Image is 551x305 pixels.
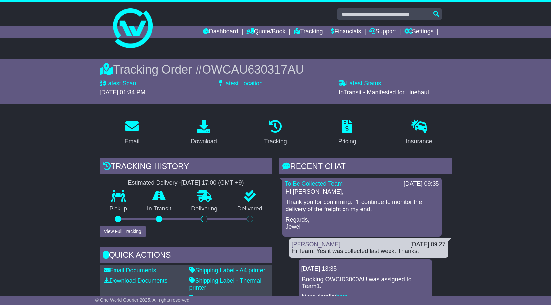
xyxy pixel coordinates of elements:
[339,80,381,87] label: Latest Status
[292,248,446,255] div: Hi Team, Yes it was collected last week. Thanks.
[137,205,181,212] p: In Transit
[285,180,343,187] a: To Be Collected Team
[286,199,438,213] p: Thank you for confirming. I'll continue to monitor the delivery of the freight on my end.
[404,180,439,188] div: [DATE] 09:35
[100,89,146,95] span: [DATE] 01:34 PM
[339,89,429,95] span: InTransit - Manifested for Linehaul
[219,80,263,87] label: Latest Location
[189,267,265,274] a: Shipping Label - A4 printer
[279,158,452,176] div: RECENT CHAT
[189,277,262,291] a: Shipping Label - Thermal printer
[246,26,285,38] a: Quote/Book
[338,137,356,146] div: Pricing
[334,117,361,148] a: Pricing
[191,137,217,146] div: Download
[124,137,139,146] div: Email
[404,26,434,38] a: Settings
[186,117,221,148] a: Download
[100,62,452,77] div: Tracking Order #
[302,293,429,301] p: More details: .
[227,205,272,212] p: Delivered
[120,117,144,148] a: Email
[203,26,238,38] a: Dashboard
[286,216,438,231] p: Regards, Jewel
[331,26,361,38] a: Financials
[100,80,136,87] label: Latest Scan
[406,137,432,146] div: Insurance
[369,26,396,38] a: Support
[302,276,429,290] p: Booking OWCID3000AU was assigned to Team1.
[286,188,438,196] p: Hi [PERSON_NAME],
[95,297,191,303] span: © One World Courier 2025. All rights reserved.
[336,293,348,300] a: here
[104,277,168,284] a: Download Documents
[100,205,137,212] p: Pickup
[202,63,304,76] span: OWCAU630317AU
[294,26,323,38] a: Tracking
[260,117,291,148] a: Tracking
[104,267,156,274] a: Email Documents
[181,205,228,212] p: Delivering
[100,179,272,187] div: Estimated Delivery -
[410,241,446,248] div: [DATE] 09:27
[181,179,244,187] div: [DATE] 17:00 (GMT +9)
[301,265,429,273] div: [DATE] 13:35
[402,117,436,148] a: Insurance
[100,226,146,237] button: View Full Tracking
[264,137,287,146] div: Tracking
[292,241,341,248] a: [PERSON_NAME]
[100,247,272,265] div: Quick Actions
[100,158,272,176] div: Tracking history
[189,295,243,302] a: Consignment Note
